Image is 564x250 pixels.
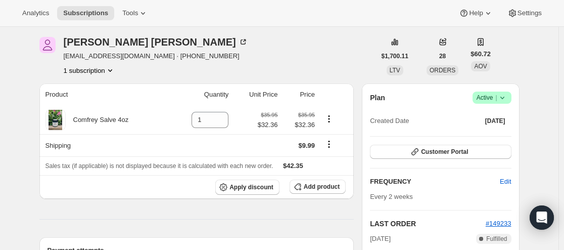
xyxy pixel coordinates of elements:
[375,49,414,63] button: $1,700.11
[370,93,385,103] h2: Plan
[433,49,452,63] button: 28
[298,142,315,149] span: $9.99
[39,134,171,156] th: Shipping
[530,205,554,230] div: Open Intercom Messenger
[290,180,346,194] button: Add product
[469,9,483,17] span: Help
[280,84,318,106] th: Price
[370,193,413,200] span: Every 2 weeks
[370,177,500,187] h2: FREQUENCY
[116,6,154,20] button: Tools
[486,235,507,243] span: Fulfilled
[370,219,486,229] h2: LAST ORDER
[45,162,273,170] span: Sales tax (if applicable) is not displayed because it is calculated with each new order.
[430,67,455,74] span: ORDERS
[471,49,491,59] span: $60.72
[64,51,248,61] span: [EMAIL_ADDRESS][DOMAIN_NAME] · [PHONE_NUMBER]
[486,220,511,227] a: #149233
[486,219,511,229] button: #149233
[321,139,337,150] button: Shipping actions
[479,114,511,128] button: [DATE]
[501,6,548,20] button: Settings
[16,6,55,20] button: Analytics
[64,65,115,75] button: Product actions
[64,37,248,47] div: [PERSON_NAME] [PERSON_NAME]
[495,94,497,102] span: |
[382,52,408,60] span: $1,700.11
[477,93,507,103] span: Active
[321,113,337,124] button: Product actions
[39,84,171,106] th: Product
[370,234,391,244] span: [DATE]
[370,116,409,126] span: Created Date
[258,120,278,130] span: $32.36
[421,148,468,156] span: Customer Portal
[485,117,505,125] span: [DATE]
[261,112,277,118] small: $35.95
[474,63,487,70] span: AOV
[453,6,499,20] button: Help
[231,84,280,106] th: Unit Price
[22,9,49,17] span: Analytics
[494,174,517,190] button: Edit
[284,120,315,130] span: $32.36
[57,6,114,20] button: Subscriptions
[518,9,542,17] span: Settings
[439,52,446,60] span: 28
[229,183,273,191] span: Apply discount
[122,9,138,17] span: Tools
[304,183,340,191] span: Add product
[390,67,400,74] span: LTV
[39,37,56,53] span: Amelia Matalia
[63,9,108,17] span: Subscriptions
[370,145,511,159] button: Customer Portal
[500,177,511,187] span: Edit
[170,84,231,106] th: Quantity
[298,112,315,118] small: $35.95
[283,162,303,170] span: $42.35
[66,115,129,125] div: Comfrey Salve 4oz
[215,180,279,195] button: Apply discount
